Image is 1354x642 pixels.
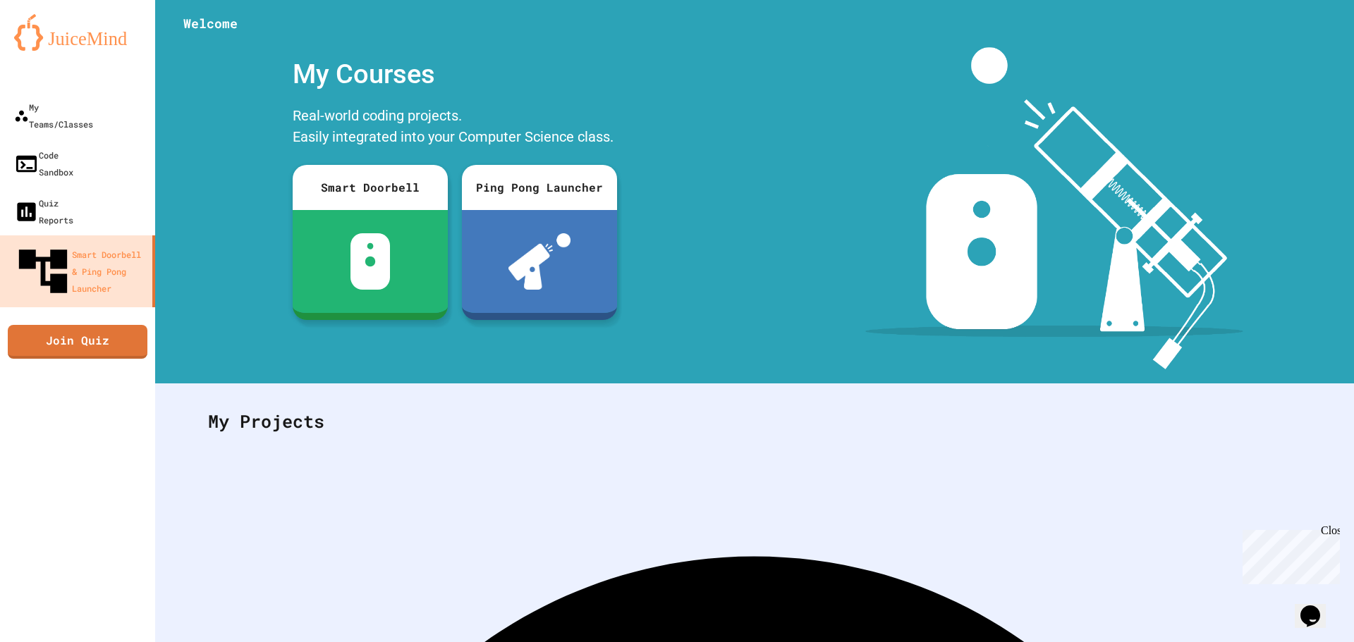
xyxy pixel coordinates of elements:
[1295,586,1340,628] iframe: chat widget
[14,14,141,51] img: logo-orange.svg
[865,47,1243,369] img: banner-image-my-projects.png
[286,101,624,154] div: Real-world coding projects. Easily integrated into your Computer Science class.
[6,6,97,89] div: Chat with us now!Close
[194,394,1315,449] div: My Projects
[14,242,147,300] div: Smart Doorbell & Ping Pong Launcher
[508,233,571,290] img: ppl-with-ball.png
[1237,524,1340,584] iframe: chat widget
[293,165,448,210] div: Smart Doorbell
[14,147,73,180] div: Code Sandbox
[286,47,624,101] div: My Courses
[8,325,147,359] a: Join Quiz
[350,233,391,290] img: sdb-white.svg
[462,165,617,210] div: Ping Pong Launcher
[14,195,73,228] div: Quiz Reports
[14,99,93,132] div: My Teams/Classes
